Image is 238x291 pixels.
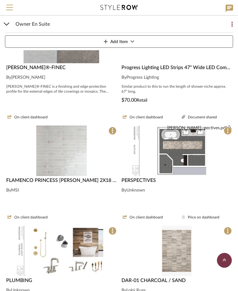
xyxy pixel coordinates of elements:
[126,188,145,192] span: Unknown
[6,65,66,70] span: [PERSON_NAME]®-FINEC
[120,126,233,176] div: 0
[6,84,117,94] div: [PERSON_NAME]®-FINEC is a finishing and edge-protection profile for the external edges of tile co...
[110,36,128,48] span: Add Item
[14,115,48,120] span: On client dashboard
[16,226,106,276] img: PLUMBING
[132,126,222,176] img: PERSPECTIVES
[137,98,147,103] span: Retail
[121,178,156,183] span: PERSPECTIVES
[6,188,11,192] span: By
[6,75,11,80] span: By
[121,188,126,192] span: By
[14,215,48,220] span: On client dashboard
[36,126,87,176] img: FLAMENCO PRINCESS WHITE 2X18 GLOSSY
[161,226,192,276] img: DAR-01 CHARCOAL / SAND
[11,75,45,80] span: [PERSON_NAME]
[11,188,19,192] span: MSI
[188,215,219,220] span: Price on dashboard
[5,35,233,48] button: Add Item
[15,20,50,28] span: Owner En Suite
[6,178,131,183] span: FLAMENCO PRINCESS [PERSON_NAME] 2X18 GLOSSY
[121,98,137,103] span: $70.00
[188,115,217,120] span: Document shared
[121,278,186,283] span: DAR-01 CHARCOAL / SAND
[121,75,126,80] span: By
[126,75,159,80] span: Progress Lighting
[120,226,233,276] div: 0
[6,278,32,283] span: PLUMBING
[167,126,231,131] button: [PERSON_NAME]...pectives.pdf
[130,115,163,120] span: On client dashboard
[121,84,232,94] div: Similar product to this to run the length of shower niche approx. 67" long.
[130,215,163,220] span: On client dashboard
